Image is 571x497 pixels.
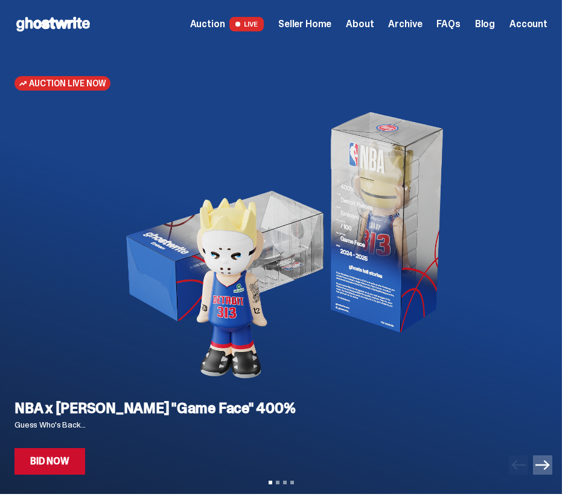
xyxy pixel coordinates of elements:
[436,19,460,29] a: FAQs
[533,455,552,475] button: Next
[14,420,547,429] p: Guess Who's Back...
[388,19,422,29] a: Archive
[276,481,279,484] button: View slide 2
[290,481,294,484] button: View slide 4
[229,17,264,31] span: LIVE
[509,19,547,29] a: Account
[190,19,225,29] span: Auction
[14,448,85,475] a: Bid Now
[346,19,374,29] a: About
[29,79,106,88] span: Auction Live Now
[14,401,547,415] h2: NBA x [PERSON_NAME] "Game Face" 400%
[190,17,264,31] a: Auction LIVE
[269,481,272,484] button: View slide 1
[283,481,287,484] button: View slide 3
[475,19,495,29] a: Blog
[278,19,331,29] a: Seller Home
[14,110,547,382] img: NBA x Eminem "Game Face" 400%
